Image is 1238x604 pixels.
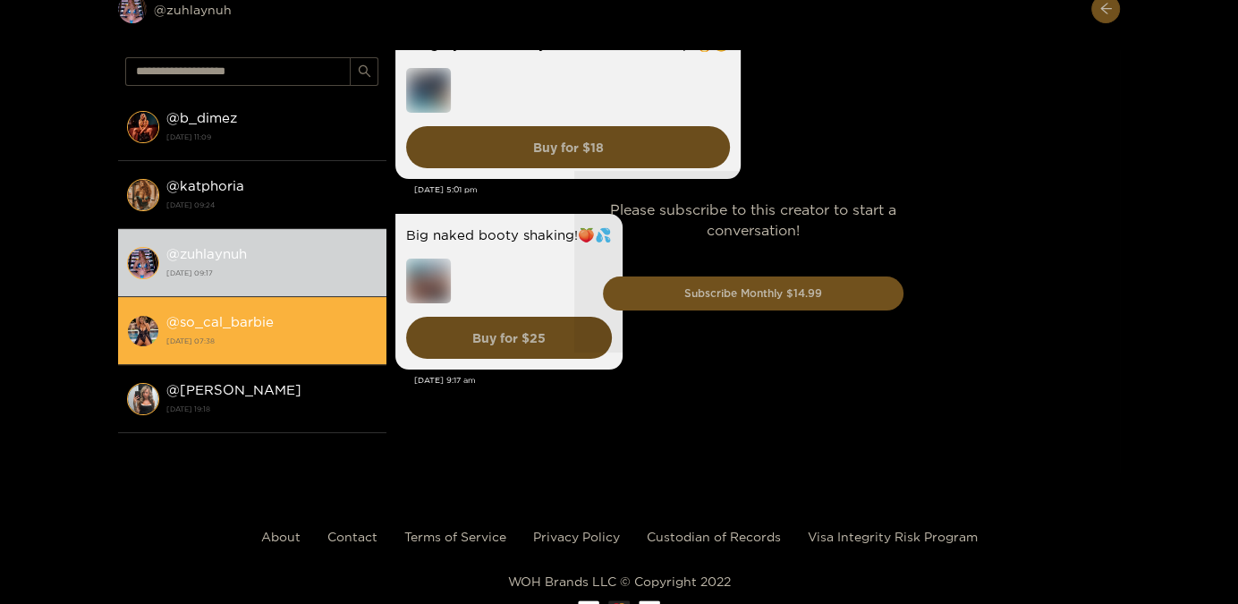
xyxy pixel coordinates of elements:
[404,530,506,543] a: Terms of Service
[166,314,274,329] strong: @ so_cal_barbie
[1099,2,1113,17] span: arrow-left
[127,111,159,143] img: conversation
[127,315,159,347] img: conversation
[603,276,903,311] button: Subscribe Monthly $14.99
[166,178,244,193] strong: @ katphoria
[166,401,377,417] strong: [DATE] 19:18
[327,530,377,543] a: Contact
[127,247,159,279] img: conversation
[166,333,377,349] strong: [DATE] 07:38
[166,197,377,213] strong: [DATE] 09:24
[166,382,301,397] strong: @ [PERSON_NAME]
[166,265,377,281] strong: [DATE] 09:17
[533,530,620,543] a: Privacy Policy
[166,129,377,145] strong: [DATE] 11:09
[127,179,159,211] img: conversation
[350,57,378,86] button: search
[166,110,237,125] strong: @ b_dimez
[603,200,903,241] p: Please subscribe to this creator to start a conversation!
[166,246,247,261] strong: @ zuhlaynuh
[647,530,781,543] a: Custodian of Records
[808,530,978,543] a: Visa Integrity Risk Program
[358,64,371,80] span: search
[127,383,159,415] img: conversation
[261,530,301,543] a: About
